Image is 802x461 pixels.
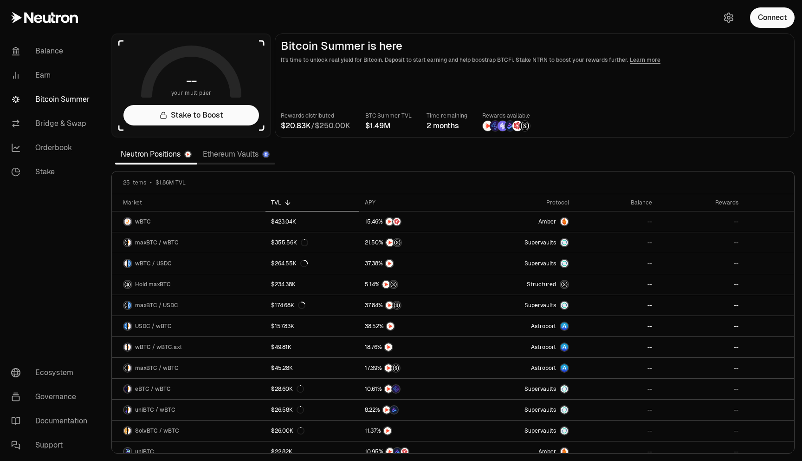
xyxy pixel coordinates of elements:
button: NTRNStructured Points [365,363,461,373]
a: Ethereum Vaults [197,145,275,164]
a: uniBTC LogowBTC LogouniBTC / wBTC [112,400,265,420]
img: wBTC Logo [124,218,131,225]
a: NTRN [359,421,467,441]
img: NTRN [383,406,390,414]
a: wBTC LogoUSDC LogowBTC / USDC [112,253,265,274]
img: maxBTC Logo [124,302,127,309]
a: SupervaultsSupervaults [467,295,575,316]
img: NTRN [386,302,393,309]
a: -- [575,358,657,378]
a: -- [575,232,657,253]
a: -- [575,379,657,399]
button: NTRNStructured Points [365,238,461,247]
img: wBTC Logo [128,364,131,372]
span: maxBTC / wBTC [135,239,179,246]
a: wBTC LogowBTC [112,211,265,232]
button: Connect [750,7,795,28]
a: Bitcoin Summer [4,87,100,112]
span: Supervaults [524,239,556,246]
p: BTC Summer TVL [365,111,412,120]
p: Time remaining [427,111,467,120]
a: $234.38K [265,274,359,295]
button: NTRN [365,342,461,352]
a: SupervaultsSupervaults [467,253,575,274]
p: Rewards distributed [281,111,350,120]
a: Astroport [467,358,575,378]
a: maxBTC LogoHold maxBTC [112,274,265,295]
img: Supervaults [561,427,568,435]
a: Neutron Positions [115,145,197,164]
img: maxBTC [561,281,568,288]
img: Neutron Logo [185,151,191,157]
span: eBTC / wBTC [135,385,171,393]
img: Solv Points [498,121,508,131]
a: USDC LogowBTC LogoUSDC / wBTC [112,316,265,336]
p: Rewards available [482,111,530,120]
a: AmberAmber [467,211,575,232]
div: $423.04K [271,218,296,225]
a: SupervaultsSupervaults [467,421,575,441]
img: maxBTC Logo [124,239,127,246]
div: Protocol [472,199,569,206]
span: Structured [527,281,556,288]
a: NTRNStructured Points [359,295,467,316]
img: NTRN [386,448,394,455]
a: -- [575,421,657,441]
span: Supervaults [524,302,556,309]
span: wBTC [135,218,151,225]
img: SolvBTC Logo [124,427,127,435]
a: -- [658,358,744,378]
img: Mars Fragments [393,218,401,225]
span: uniBTC / wBTC [135,406,175,414]
a: -- [575,337,657,357]
div: $49.81K [271,343,291,351]
span: SolvBTC / wBTC [135,427,179,435]
img: Amber [561,448,568,455]
a: Orderbook [4,136,100,160]
a: SolvBTC LogowBTC LogoSolvBTC / wBTC [112,421,265,441]
img: Supervaults [561,385,568,393]
div: Market [123,199,260,206]
div: 2 months [427,120,467,132]
p: It's time to unlock real yield for Bitcoin. Deposit to start earning and help boostrap BTCFi. Sta... [281,55,789,65]
div: $264.55K [271,260,308,267]
span: USDC / wBTC [135,323,172,330]
span: Astroport [531,323,556,330]
button: NTRNBedrock DiamondsMars Fragments [365,447,461,456]
div: APY [365,199,461,206]
img: Mars Fragments [401,448,408,455]
a: SupervaultsSupervaults [467,400,575,420]
div: $355.56K [271,239,308,246]
img: Bedrock Diamonds [390,406,398,414]
div: Balance [580,199,652,206]
img: NTRN [386,218,393,225]
div: TVL [271,199,353,206]
img: NTRN [382,281,390,288]
a: -- [575,274,657,295]
img: EtherFi Points [392,385,400,393]
a: -- [658,232,744,253]
a: Learn more [630,56,660,64]
a: -- [658,379,744,399]
img: NTRN [386,239,394,246]
span: wBTC / USDC [135,260,172,267]
a: $28.60K [265,379,359,399]
img: Supervaults [561,302,568,309]
a: $174.68K [265,295,359,316]
img: NTRN [385,343,392,351]
a: eBTC LogowBTC LogoeBTC / wBTC [112,379,265,399]
img: Ethereum Logo [263,151,269,157]
a: NTRNEtherFi Points [359,379,467,399]
a: $45.28K [265,358,359,378]
span: uniBTC [135,448,154,455]
a: NTRNStructured Points [359,358,467,378]
div: $22.82K [271,448,292,455]
img: Structured Points [394,239,401,246]
a: $26.00K [265,421,359,441]
div: $28.60K [271,385,304,393]
img: wBTC Logo [124,343,127,351]
img: wBTC Logo [128,427,131,435]
span: 25 items [123,179,146,186]
img: NTRN [384,427,391,435]
h1: -- [186,73,197,88]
